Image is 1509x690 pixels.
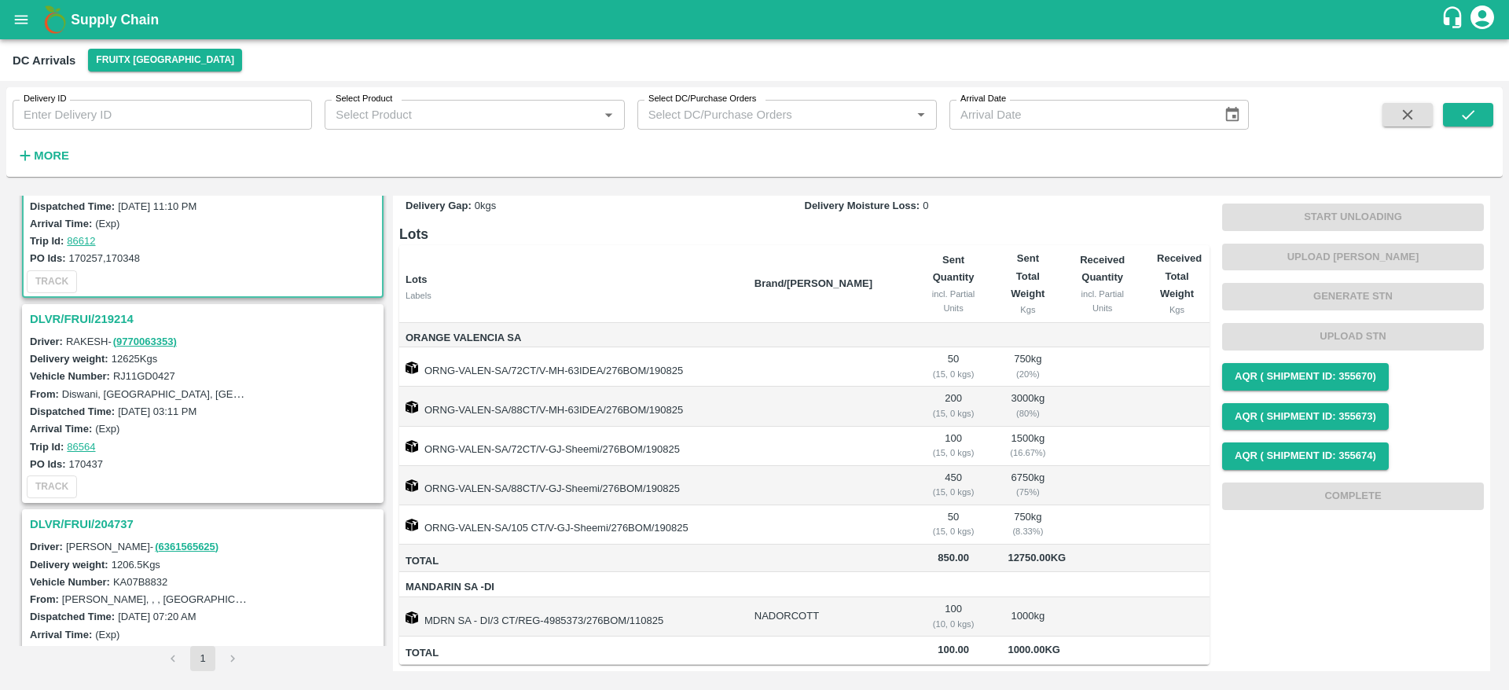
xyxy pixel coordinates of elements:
span: 12750.00 Kg [1008,552,1066,563]
label: Delivery Gap: [406,200,472,211]
b: Brand/[PERSON_NAME] [754,277,872,289]
label: From: [30,593,59,605]
label: Dispatched Time: [30,406,115,417]
td: 1500 kg [995,427,1060,466]
label: From: [30,388,59,400]
div: ( 75 %) [1008,485,1048,499]
button: Select DC [88,49,242,72]
h3: DLVR/FRUI/204737 [30,514,380,534]
td: 6750 kg [995,466,1060,505]
input: Arrival Date [949,100,1211,130]
label: Select Product [336,93,392,105]
img: logo [39,4,71,35]
div: ( 15, 0 kgs) [924,485,983,499]
label: KA07B8832 [113,576,167,588]
td: ORNG-VALEN-SA/105 CT/V-GJ-Sheemi/276BOM/190825 [399,505,742,545]
div: Kgs [1157,303,1197,317]
b: Received Quantity [1080,254,1125,283]
img: box [406,479,418,492]
div: Kgs [1008,303,1048,317]
div: ( 10, 0 kgs) [924,617,983,631]
label: Trip Id: [30,235,64,247]
button: AQR ( Shipment Id: 355674) [1222,442,1389,470]
td: 50 [912,347,996,387]
input: Select DC/Purchase Orders [642,105,886,125]
button: open drawer [3,2,39,38]
span: 850.00 [924,549,983,567]
div: ( 20 %) [1008,367,1048,381]
button: Choose date [1217,100,1247,130]
label: Driver: [30,541,63,552]
button: More [13,142,73,169]
label: Delivery weight: [30,559,108,571]
span: Orange Valencia SA [406,329,742,347]
b: Supply Chain [71,12,159,28]
label: 170437 [69,458,103,470]
label: Arrival Time: [30,629,92,640]
td: 200 [912,387,996,426]
nav: pagination navigation [158,646,248,671]
img: box [406,611,418,624]
label: (Exp) [95,218,119,229]
span: [PERSON_NAME] - [66,541,220,552]
input: Enter Delivery ID [13,100,312,130]
label: [DATE] 07:20 AM [118,611,196,622]
label: Arrival Time: [30,218,92,229]
a: 86612 [67,235,95,247]
td: NADORCOTT [742,597,912,637]
img: box [406,440,418,453]
label: Arrival Date [960,93,1006,105]
button: AQR ( Shipment Id: 355670) [1222,363,1389,391]
td: 50 [912,505,996,545]
img: box [406,401,418,413]
td: 750 kg [995,347,1060,387]
span: 0 [923,200,928,211]
a: (9770063353) [113,336,177,347]
label: (Exp) [95,423,119,435]
label: Dispatched Time: [30,200,115,212]
input: Select Product [329,105,593,125]
label: Diswani, [GEOGRAPHIC_DATA], [GEOGRAPHIC_DATA] , [GEOGRAPHIC_DATA] [62,387,437,400]
td: 750 kg [995,505,1060,545]
img: box [406,362,418,374]
b: Received Total Weight [1157,252,1202,299]
label: Delivery Moisture Loss: [805,200,920,211]
label: 1206.5 Kgs [112,559,160,571]
label: [PERSON_NAME], , , [GEOGRAPHIC_DATA] [62,593,270,605]
label: Select DC/Purchase Orders [648,93,756,105]
label: PO Ids: [30,458,66,470]
td: 100 [912,597,996,637]
td: ORNG-VALEN-SA/88CT/V-MH-63IDEA/276BOM/190825 [399,387,742,426]
div: ( 15, 0 kgs) [924,524,983,538]
b: Sent Total Weight [1011,252,1045,299]
label: Vehicle Number: [30,576,110,588]
td: MDRN SA - DI/3 CT/REG-4985373/276BOM/110825 [399,597,742,637]
div: customer-support [1441,6,1468,34]
strong: More [34,149,69,162]
h6: Lots [399,223,1210,245]
span: Mandarin SA -DI [406,578,742,596]
td: ORNG-VALEN-SA/88CT/V-GJ-Sheemi/276BOM/190825 [399,466,742,505]
img: box [406,519,418,531]
label: Dispatched Time: [30,611,115,622]
div: ( 15, 0 kgs) [924,446,983,460]
h3: DLVR/FRUI/219214 [30,309,380,329]
label: Arrival Time: [30,423,92,435]
label: (Exp) [95,629,119,640]
div: ( 15, 0 kgs) [924,367,983,381]
td: 450 [912,466,996,505]
b: Sent Quantity [933,254,975,283]
a: (6361565625) [155,541,218,552]
span: Total [406,552,742,571]
label: Delivery weight: [30,353,108,365]
span: RAKESH - [66,336,178,347]
div: ( 15, 0 kgs) [924,406,983,420]
div: account of current user [1468,3,1496,36]
span: Total [406,644,742,662]
label: Driver: [30,336,63,347]
td: ORNG-VALEN-SA/72CT/V-MH-63IDEA/276BOM/190825 [399,347,742,387]
div: Labels [406,288,742,303]
div: incl. Partial Units [924,287,983,316]
span: 0 kgs [475,200,496,211]
td: 3000 kg [995,387,1060,426]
